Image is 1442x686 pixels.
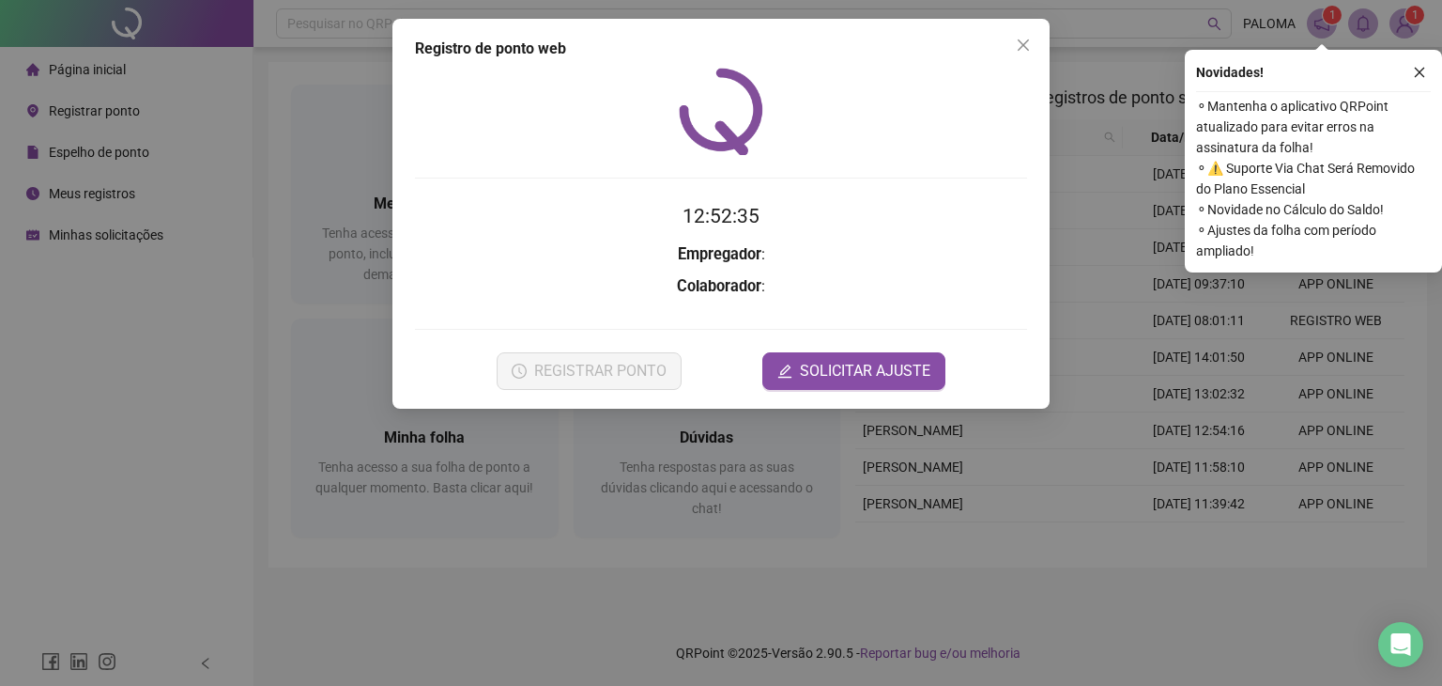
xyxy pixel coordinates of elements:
[683,205,759,227] time: 12:52:35
[1016,38,1031,53] span: close
[1196,199,1431,220] span: ⚬ Novidade no Cálculo do Saldo!
[1413,66,1426,79] span: close
[677,277,761,295] strong: Colaborador
[1196,158,1431,199] span: ⚬ ⚠️ Suporte Via Chat Será Removido do Plano Essencial
[415,242,1027,267] h3: :
[497,352,682,390] button: REGISTRAR PONTO
[1196,220,1431,261] span: ⚬ Ajustes da folha com período ampliado!
[1196,96,1431,158] span: ⚬ Mantenha o aplicativo QRPoint atualizado para evitar erros na assinatura da folha!
[678,245,761,263] strong: Empregador
[679,68,763,155] img: QRPoint
[415,38,1027,60] div: Registro de ponto web
[1196,62,1264,83] span: Novidades !
[762,352,945,390] button: editSOLICITAR AJUSTE
[777,364,792,379] span: edit
[800,360,930,382] span: SOLICITAR AJUSTE
[415,274,1027,299] h3: :
[1008,30,1038,60] button: Close
[1378,622,1423,667] div: Open Intercom Messenger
